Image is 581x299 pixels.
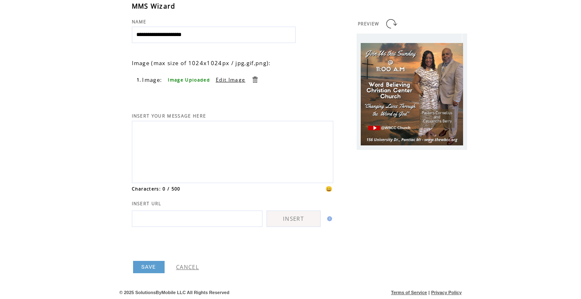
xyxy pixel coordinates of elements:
a: INSERT [267,211,321,227]
span: Characters: 0 / 500 [132,186,181,192]
span: | [428,290,430,295]
span: INSERT YOUR MESSAGE HERE [132,113,206,119]
span: MMS Wizard [132,2,176,11]
span: 1. [137,77,142,83]
span: INSERT URL [132,201,162,206]
span: Image (max size of 1024x1024px / jpg,gif,png): [132,59,271,67]
span: © 2025 SolutionsByMobile LLC All Rights Reserved [120,290,230,295]
img: help.gif [325,216,332,221]
a: Edit Image [216,76,245,83]
span: PREVIEW [358,21,380,27]
span: Image Uploaded [168,77,210,83]
a: CANCEL [176,263,199,271]
a: Terms of Service [391,290,427,295]
span: NAME [132,19,147,25]
a: SAVE [133,261,165,273]
span: Image: [142,76,162,84]
a: Delete this item [251,76,259,84]
a: Privacy Policy [431,290,462,295]
span: 😀 [326,185,333,193]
